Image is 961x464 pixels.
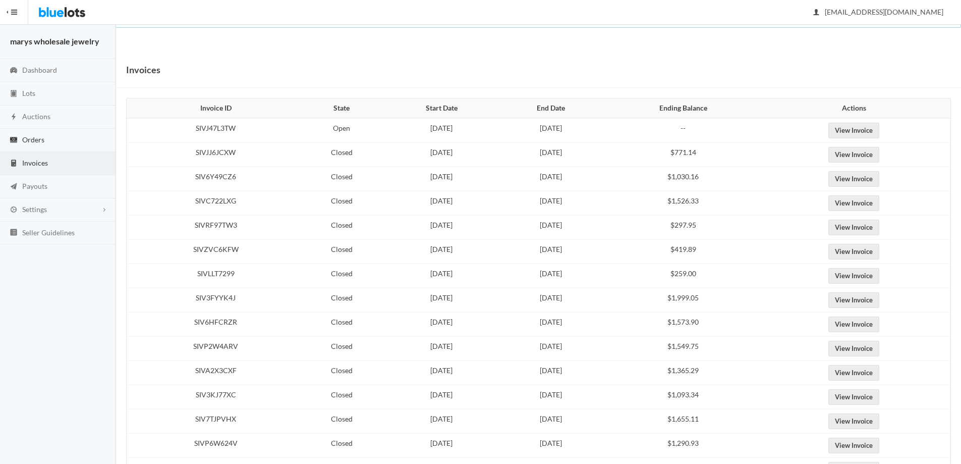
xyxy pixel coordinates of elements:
[828,292,879,308] a: View Invoice
[499,216,603,240] td: [DATE]
[126,62,160,77] h1: Invoices
[127,98,299,119] th: Invoice ID
[828,171,879,187] a: View Invoice
[9,159,19,169] ion-icon: calculator
[384,313,499,337] td: [DATE]
[499,191,603,216] td: [DATE]
[9,113,19,122] ion-icon: flash
[384,216,499,240] td: [DATE]
[828,195,879,211] a: View Invoice
[9,228,19,238] ion-icon: list box
[22,112,50,121] span: Auctions
[384,288,499,313] td: [DATE]
[603,288,764,313] td: $1,999.05
[499,240,603,264] td: [DATE]
[603,313,764,337] td: $1,573.90
[299,434,384,458] td: Closed
[22,182,47,190] span: Payouts
[384,434,499,458] td: [DATE]
[499,98,603,119] th: End Date
[828,317,879,332] a: View Invoice
[299,98,384,119] th: State
[127,240,299,264] td: SIVZVC6KFW
[127,409,299,434] td: SIV7TJPVHX
[299,143,384,167] td: Closed
[828,365,879,381] a: View Invoice
[828,123,879,138] a: View Invoice
[603,409,764,434] td: $1,655.11
[603,118,764,143] td: --
[299,191,384,216] td: Closed
[127,288,299,313] td: SIV3FYYK4J
[603,361,764,385] td: $1,365.29
[499,409,603,434] td: [DATE]
[22,66,57,74] span: Dashboard
[384,167,499,191] td: [DATE]
[299,337,384,361] td: Closed
[299,385,384,409] td: Closed
[603,385,764,409] td: $1,093.34
[384,409,499,434] td: [DATE]
[127,216,299,240] td: SIVRF97TW3
[603,167,764,191] td: $1,030.16
[828,414,879,429] a: View Invoice
[499,118,603,143] td: [DATE]
[384,385,499,409] td: [DATE]
[299,167,384,191] td: Closed
[22,228,75,237] span: Seller Guidelines
[814,8,943,16] span: [EMAIL_ADDRESS][DOMAIN_NAME]
[499,288,603,313] td: [DATE]
[384,264,499,288] td: [DATE]
[299,313,384,337] td: Closed
[127,385,299,409] td: SIV3KJ77XC
[9,136,19,145] ion-icon: cash
[384,240,499,264] td: [DATE]
[127,191,299,216] td: SIVC722LXG
[384,118,499,143] td: [DATE]
[603,337,764,361] td: $1,549.75
[299,264,384,288] td: Closed
[127,434,299,458] td: SIVP6W624V
[127,118,299,143] td: SIVJ47L3TW
[384,191,499,216] td: [DATE]
[127,313,299,337] td: SIV6HFCRZR
[384,361,499,385] td: [DATE]
[499,434,603,458] td: [DATE]
[127,143,299,167] td: SIVJJ6JCXW
[828,389,879,405] a: View Invoice
[384,143,499,167] td: [DATE]
[499,313,603,337] td: [DATE]
[384,337,499,361] td: [DATE]
[9,182,19,192] ion-icon: paper plane
[22,135,44,144] span: Orders
[384,98,499,119] th: Start Date
[499,167,603,191] td: [DATE]
[828,438,879,453] a: View Invoice
[499,361,603,385] td: [DATE]
[299,361,384,385] td: Closed
[499,143,603,167] td: [DATE]
[603,434,764,458] td: $1,290.93
[127,337,299,361] td: SIVP2W4ARV
[603,191,764,216] td: $1,526.33
[499,337,603,361] td: [DATE]
[9,89,19,99] ion-icon: clipboard
[828,220,879,235] a: View Invoice
[299,288,384,313] td: Closed
[299,118,384,143] td: Open
[10,36,99,46] strong: marys wholesale jewelry
[499,385,603,409] td: [DATE]
[9,66,19,76] ion-icon: speedometer
[828,341,879,356] a: View Invoice
[499,264,603,288] td: [DATE]
[127,361,299,385] td: SIVA2X3CXF
[127,167,299,191] td: SIV6Y49CZ6
[811,8,821,18] ion-icon: person
[603,143,764,167] td: $771.14
[828,244,879,260] a: View Invoice
[22,159,48,167] span: Invoices
[299,216,384,240] td: Closed
[764,98,950,119] th: Actions
[603,98,764,119] th: Ending Balance
[299,409,384,434] td: Closed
